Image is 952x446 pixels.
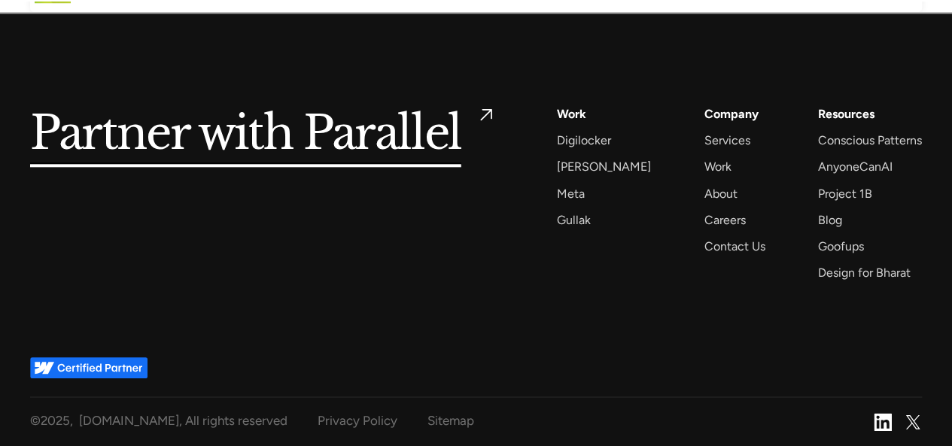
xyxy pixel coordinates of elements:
[818,210,842,230] a: Blog
[818,262,911,283] a: Design for Bharat
[427,409,474,432] a: Sitemap
[30,104,461,165] h5: Partner with Parallel
[557,130,611,150] a: Digilocker
[818,104,874,124] div: Resources
[704,130,750,150] a: Services
[704,184,737,204] a: About
[818,184,872,204] a: Project 1B
[557,104,586,124] a: Work
[818,236,864,256] a: Goofups
[557,184,585,204] a: Meta
[41,413,70,428] span: 2025
[30,409,287,432] div: © , [DOMAIN_NAME], All rights reserved
[704,156,731,177] a: Work
[557,210,591,230] a: Gullak
[704,104,758,124] a: Company
[30,104,497,165] a: Partner with Parallel
[704,236,765,256] a: Contact Us
[704,210,745,230] a: Careers
[318,409,397,432] a: Privacy Policy
[818,130,922,150] a: Conscious Patterns
[557,156,651,177] a: [PERSON_NAME]
[818,156,893,177] a: AnyoneCanAI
